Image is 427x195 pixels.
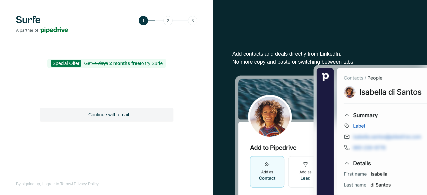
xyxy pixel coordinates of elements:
[51,60,82,67] span: Special Offer
[84,61,163,66] span: Get to try Surfe
[92,61,108,66] s: 14 days
[139,16,197,25] img: Step 1
[232,19,408,45] h1: Bring LinkedIn data to Pipedrive in a click.
[71,182,74,186] span: &
[74,182,99,186] a: Privacy Policy
[16,16,68,33] img: Surfe's logo
[232,58,408,66] p: No more copy and paste or switching between tabs.
[88,111,129,118] span: Continue with email
[40,72,173,81] h1: Sign up to start prospecting on LinkedIn
[232,50,408,58] p: Add contacts and deals directly from LinkedIn.
[109,61,140,66] b: 2 months free
[37,90,177,105] iframe: Sign in with Google Button
[60,182,71,186] a: Terms
[16,182,59,186] span: By signing up, I agree to
[235,64,427,195] img: Surfe Stock Photo - Selling good vibes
